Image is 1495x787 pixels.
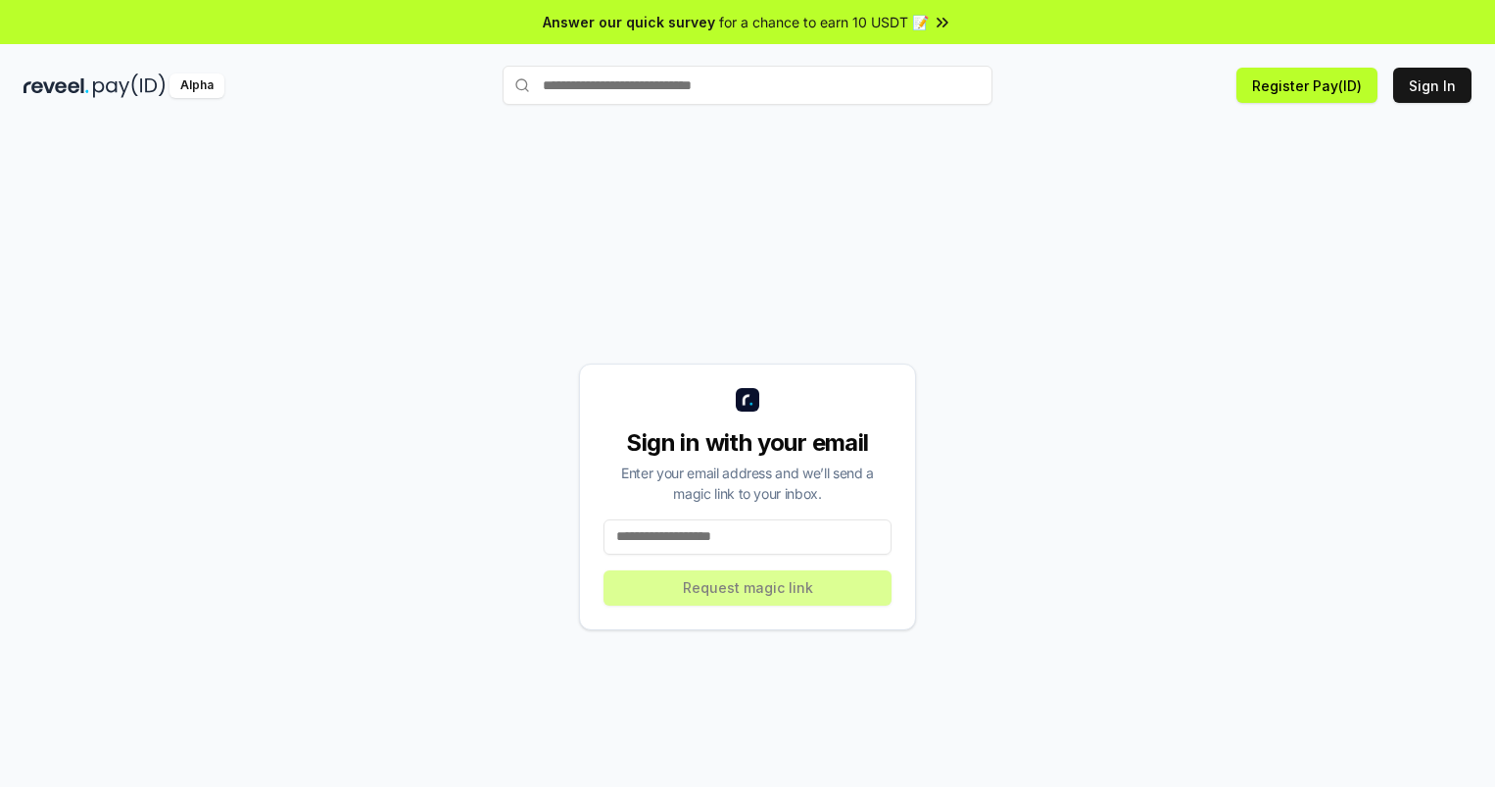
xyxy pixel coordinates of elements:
span: Answer our quick survey [543,12,715,32]
div: Alpha [169,74,224,98]
div: Sign in with your email [603,427,892,459]
button: Register Pay(ID) [1236,68,1377,103]
img: logo_small [736,388,759,412]
button: Sign In [1393,68,1471,103]
span: for a chance to earn 10 USDT 📝 [719,12,929,32]
img: reveel_dark [24,74,89,98]
div: Enter your email address and we’ll send a magic link to your inbox. [603,463,892,504]
img: pay_id [93,74,166,98]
